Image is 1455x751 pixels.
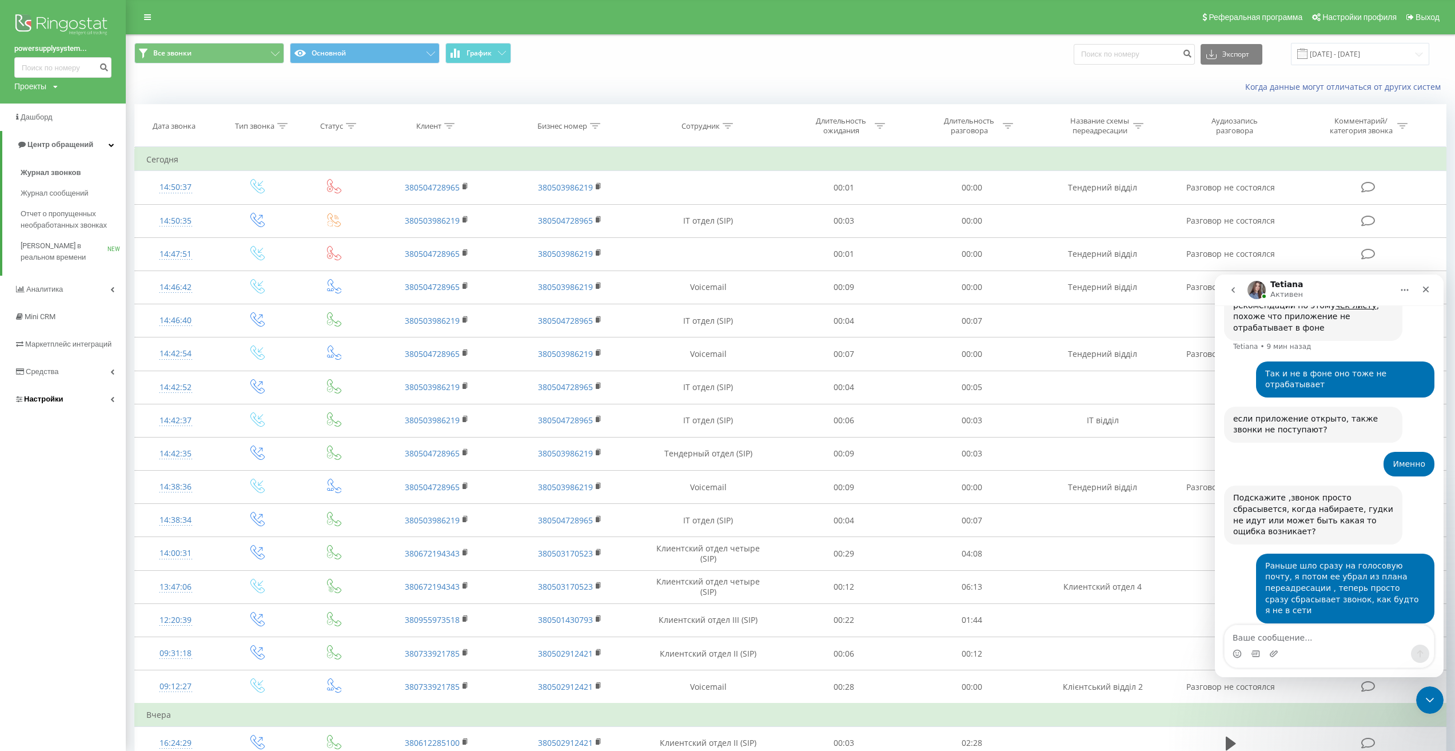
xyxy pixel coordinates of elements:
[405,215,460,226] a: 380503986219
[1186,215,1275,226] span: Разговор не состоялся
[1036,171,1169,204] td: Тендерний відділ
[780,371,908,404] td: 00:04
[636,404,780,437] td: IT отдел (SIP)
[780,237,908,271] td: 00:01
[538,182,593,193] a: 380503986219
[1036,471,1169,504] td: Тендерний відділ
[1036,570,1169,603] td: Клиентский отдел 4
[146,210,205,232] div: 14:50:35
[21,162,126,183] a: Журнал звонков
[405,581,460,592] a: 380672194343
[135,704,1446,726] td: Вчера
[146,243,205,265] div: 14:47:51
[908,271,1036,304] td: 00:00
[405,281,460,292] a: 380504728965
[538,448,593,459] a: 380503986219
[405,315,460,326] a: 380503986219
[320,121,343,131] div: Статус
[780,404,908,437] td: 00:06
[26,285,63,293] span: Аналитика
[636,603,780,637] td: Клиентский отдел III (SIP)
[538,482,593,492] a: 380503986219
[780,537,908,570] td: 00:29
[146,176,205,198] div: 14:50:37
[1245,81,1446,92] a: Когда данные могут отличаться от других систем
[146,609,205,631] div: 12:20:39
[146,276,205,299] div: 14:46:42
[405,482,460,492] a: 380504728965
[405,681,460,692] a: 380733921785
[1416,13,1440,22] span: Выход
[1186,681,1275,692] span: Разговор не состоялся
[21,167,81,178] span: Журнал звонков
[153,49,192,58] span: Все звонки
[134,43,284,63] button: Все звонки
[538,215,593,226] a: 380504728965
[636,537,780,570] td: Клиентский отдел четыре (SIP)
[1186,482,1275,492] span: Разговор не состоялся
[1197,116,1271,136] div: Аудиозапись разговора
[636,637,780,670] td: Клиентский отдел II (SIP)
[636,471,780,504] td: Voicemail
[908,304,1036,337] td: 00:07
[538,281,593,292] a: 380503986219
[780,337,908,371] td: 00:07
[21,188,88,199] span: Журнал сообщений
[405,182,460,193] a: 380504728965
[636,304,780,337] td: IT отдел (SIP)
[908,171,1036,204] td: 00:00
[467,49,492,57] span: График
[1215,275,1444,677] iframe: Intercom live chat
[1036,404,1169,437] td: IT відділ
[21,204,126,236] a: Отчет о пропущенных необработанных звонках
[1074,44,1195,65] input: Поиск по номеру
[780,570,908,603] td: 00:12
[908,404,1036,437] td: 00:03
[538,415,593,426] a: 380504728965
[1328,116,1394,136] div: Комментарий/категория звонка
[538,515,593,526] a: 380504728965
[1186,281,1275,292] span: Разговор не состоялся
[14,57,111,78] input: Поиск по номеру
[146,542,205,565] div: 14:00:31
[538,348,593,359] a: 380503986219
[908,603,1036,637] td: 01:44
[405,737,460,748] a: 380612285100
[405,648,460,659] a: 380733921785
[146,509,205,531] div: 14:38:34
[538,248,593,259] a: 380503986219
[405,382,460,392] a: 380503986219
[908,670,1036,704] td: 00:00
[1186,182,1275,193] span: Разговор не состоялся
[14,81,46,92] div: Проекты
[538,737,593,748] a: 380502912421
[636,504,780,537] td: IT отдел (SIP)
[1036,337,1169,371] td: Тендерний відділ
[2,131,126,158] a: Центр обращений
[537,121,587,131] div: Бизнес номер
[780,670,908,704] td: 00:28
[939,116,1000,136] div: Длительность разговора
[1186,348,1275,359] span: Разговор не состоялся
[908,337,1036,371] td: 00:00
[538,681,593,692] a: 380502912421
[538,382,593,392] a: 380504728965
[25,340,111,348] span: Маркетплейс интеграций
[636,337,780,371] td: Voicemail
[780,204,908,237] td: 00:03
